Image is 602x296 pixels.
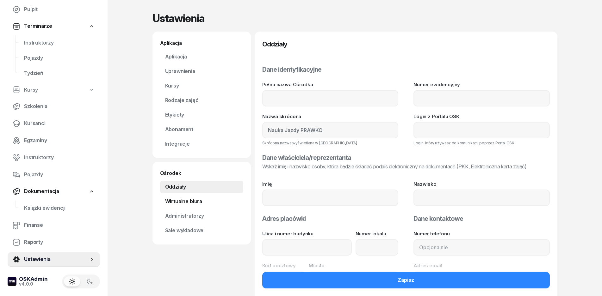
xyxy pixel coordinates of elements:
a: Kursanci [8,116,100,131]
div: OSKAdmin [19,276,48,282]
h3: Dane identyfikacyjne [262,64,550,75]
a: Finanse [8,218,100,233]
span: Książki ewidencji [24,204,95,212]
a: Etykiety [160,109,243,121]
h3: Dane kontaktowe [413,214,550,224]
span: Dokumentacja [24,187,59,196]
span: Raporty [24,238,95,246]
a: Integracje [160,138,243,150]
span: Instruktorzy [24,39,95,47]
span: Ustawienia [24,255,89,263]
img: logo-xs-dark@2x.png [8,277,16,286]
span: Tydzień [24,69,95,77]
span: Szkolenia [24,102,95,111]
div: Ośrodek [160,169,243,177]
a: Kursy [160,80,243,92]
a: Rodzaje zajęć [160,94,243,107]
span: Finanse [24,221,95,229]
a: Wirtualne biura [160,195,243,208]
a: Szkolenia [8,99,100,114]
a: Sale wykładowe [160,224,243,237]
span: Pulpit [24,5,95,14]
a: Oddziały [160,181,243,193]
span: Pojazdy [24,171,95,179]
input: Opcjonalnie [413,239,550,256]
span: Egzaminy [24,136,95,145]
span: Kursanci [24,119,95,128]
div: v4.0.0 [19,282,48,286]
div: Zapisz [398,276,414,284]
a: Kursy [8,83,100,97]
a: Raporty [8,235,100,250]
h1: Ustawienia [152,13,205,24]
button: Zapisz [262,272,550,288]
div: Aplikacja [160,39,243,47]
a: Tydzień [19,66,100,81]
a: Terminarze [8,19,100,33]
a: Administratorzy [160,210,243,222]
a: Instruktorzy [19,35,100,51]
a: Uprawnienia [160,65,243,78]
a: Dokumentacja [8,184,100,199]
span: Instruktorzy [24,154,95,162]
span: Kursy [24,86,38,94]
a: Pojazdy [19,51,100,66]
a: Książki ewidencji [19,201,100,216]
p: Skrócona nazwa wyświetlana w [GEOGRAPHIC_DATA] [262,138,399,145]
h3: Oddziały [262,39,287,49]
span: Terminarze [24,22,52,30]
span: Pojazdy [24,54,95,62]
h3: Adres placówki [262,214,399,224]
p: Login, który używasz do komunikacji poprzez Portal OSK [413,138,550,145]
h3: Dane właściciela/reprezentanta [262,153,550,163]
a: Abonament [160,123,243,136]
a: Ustawienia [8,252,100,267]
a: Egzaminy [8,133,100,148]
a: Aplikacja [160,51,243,63]
p: Wskaż imię i nazwisko osoby, która będzie składać podpis elektroniczny na dokumentach (PKK, Elekt... [262,163,550,170]
a: Pulpit [8,2,100,17]
a: Pojazdy [8,167,100,182]
a: Instruktorzy [8,150,100,165]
